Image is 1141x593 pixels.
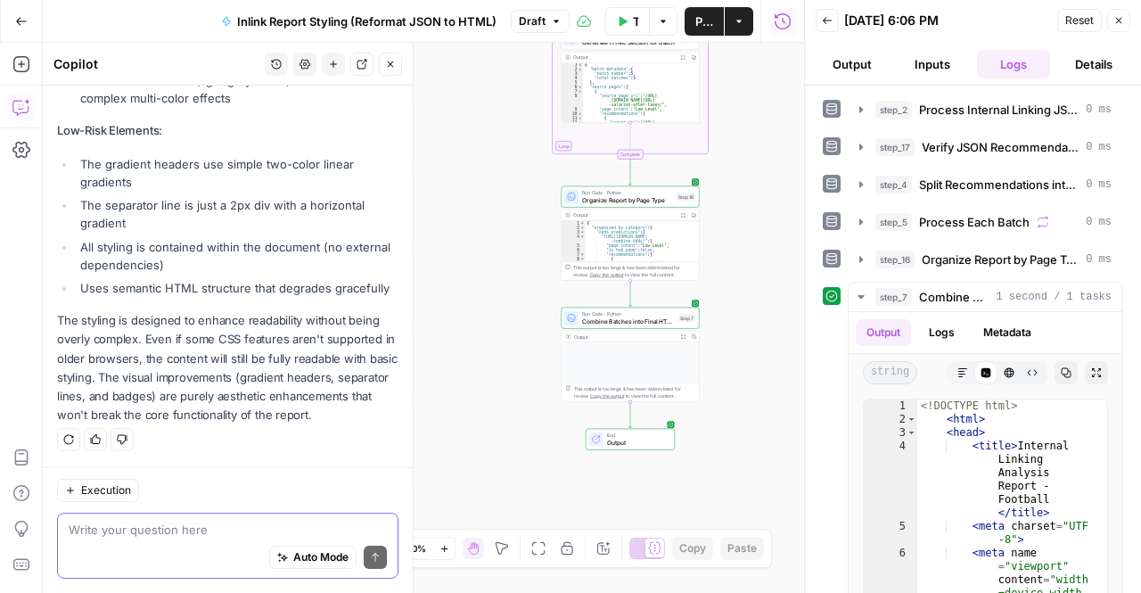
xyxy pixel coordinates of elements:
[562,252,586,257] div: 7
[922,138,1079,156] span: Verify JSON Recommendation Counts
[81,482,131,498] span: Execution
[573,211,675,218] div: Output
[849,170,1122,199] button: 0 ms
[562,107,583,111] div: 9
[919,288,989,306] span: Combine Batches into Final HTML Report
[562,150,700,160] div: Complete
[629,280,632,306] g: Edge from step_16 to step_7
[582,310,675,317] span: Run Code · Python
[562,89,583,94] div: 7
[727,540,757,556] span: Paste
[562,29,700,123] div: Generate HTML Section for BatchStep 6Output{ "batch_metadata":{ "batch_number":5, "total_batches"...
[1065,12,1094,29] span: Reset
[849,283,1122,311] button: 1 second / 1 tasks
[875,101,912,119] span: step_2
[863,361,917,384] span: string
[849,208,1122,236] button: 0 ms
[849,95,1122,124] button: 0 ms
[582,189,673,196] span: Run Code · Python
[562,76,583,80] div: 4
[864,520,917,547] div: 5
[562,94,583,107] div: 8
[907,426,916,440] span: Toggle code folding, rows 3 through 289
[573,385,695,399] div: This output is too large & has been abbreviated for review. to view the full content.
[562,226,586,230] div: 2
[210,7,507,36] button: Inlink Report Styling (Reformat JSON to HTML)
[580,257,586,261] span: Toggle code folding, rows 8 through 18
[922,251,1079,268] span: Organize Report by Page Type
[996,289,1112,305] span: 1 second / 1 tasks
[580,235,586,239] span: Toggle code folding, rows 4 through 100
[1086,139,1112,155] span: 0 ms
[562,111,583,116] div: 10
[580,226,586,230] span: Toggle code folding, rows 2 through 1145
[864,440,917,520] div: 4
[76,279,398,297] li: Uses semantic HTML structure that degrades gracefully
[875,176,912,194] span: step_4
[57,123,162,137] strong: Low-Risk Elements:
[919,213,1030,231] span: Process Each Batch
[720,537,764,560] button: Paste
[849,245,1122,274] button: 0 ms
[582,195,673,204] span: Organize Report by Page Type
[578,62,583,67] span: Toggle code folding, rows 1 through 648
[1086,214,1112,230] span: 0 ms
[562,186,700,281] div: Run Code · PythonOrganize Report by Page TypeStep 16Output{ "organized_by_category":{ "odds_predi...
[562,67,583,71] div: 2
[816,50,889,78] button: Output
[618,150,644,160] div: Complete
[607,432,668,439] span: End
[53,55,259,73] div: Copilot
[875,288,912,306] span: step_7
[578,116,583,120] span: Toggle code folding, rows 11 through 20
[1086,102,1112,118] span: 0 ms
[629,159,632,185] g: Edge from step_5-iteration-end to step_16
[562,221,586,226] div: 1
[695,12,713,30] span: Publish
[590,393,624,399] span: Copy the output
[511,10,570,33] button: Draft
[864,399,917,413] div: 1
[269,546,357,569] button: Auto Mode
[580,230,586,235] span: Toggle code folding, rows 3 through 1144
[864,426,917,440] div: 3
[562,257,586,261] div: 8
[57,311,398,424] p: The styling is designed to enhance readability without being overly complex. Even if some CSS fea...
[685,7,724,36] button: Publish
[237,12,497,30] span: Inlink Report Styling (Reformat JSON to HTML)
[633,12,638,30] span: Test Data
[605,7,649,36] button: Test Data
[562,116,583,120] div: 11
[919,101,1079,119] span: Process Internal Linking JSON Data
[875,251,915,268] span: step_16
[57,479,139,502] button: Execution
[562,85,583,89] div: 6
[562,243,586,248] div: 5
[672,537,713,560] button: Copy
[678,35,695,43] div: Step 6
[856,319,911,346] button: Output
[578,111,583,116] span: Toggle code folding, rows 10 through 45
[896,50,969,78] button: Inputs
[562,230,586,235] div: 3
[562,71,583,76] div: 3
[580,221,586,226] span: Toggle code folding, rows 1 through 1146
[76,238,398,274] li: All styling is contained within the document (no external dependencies)
[864,413,917,426] div: 2
[919,176,1079,194] span: Split Recommendations into Batches
[629,401,632,427] g: Edge from step_7 to end
[918,319,965,346] button: Logs
[580,252,586,257] span: Toggle code folding, rows 7 through 96
[907,413,916,426] span: Toggle code folding, rows 2 through 7389
[562,120,583,134] div: 12
[578,89,583,94] span: Toggle code folding, rows 7 through 46
[679,540,706,556] span: Copy
[562,248,586,252] div: 6
[562,62,583,67] div: 1
[562,308,700,402] div: Run Code · PythonCombine Batches into Final HTML ReportStep 7OutputThis output is too large & has...
[562,261,586,275] div: 9
[973,319,1042,346] button: Metadata
[76,71,398,107] li: Gradients are subtle (light gray tones) rather than complex multi-color effects
[582,317,675,325] span: Combine Batches into Final HTML Report
[677,193,695,201] div: Step 16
